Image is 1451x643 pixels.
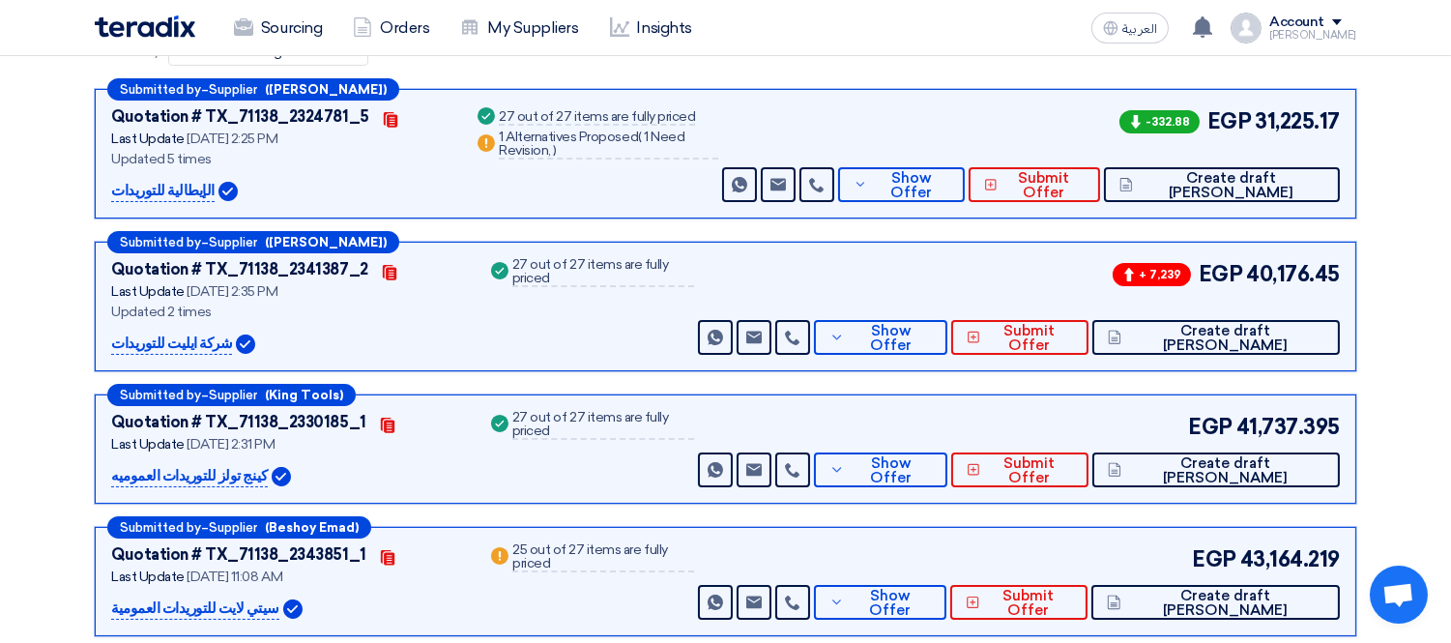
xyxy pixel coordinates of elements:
img: profile_test.png [1231,13,1262,44]
span: Show Offer [850,324,932,353]
img: Verified Account [283,599,303,619]
span: Last Update [111,283,185,300]
div: Quotation # TX_71138_2330185_1 [111,411,366,434]
button: العربية [1091,13,1169,44]
button: Show Offer [814,320,946,355]
span: Submitted by [120,389,201,401]
span: [DATE] 2:35 PM [187,283,277,300]
div: Quotation # TX_71138_2324781_5 [111,105,369,129]
b: ([PERSON_NAME]) [265,236,387,248]
span: Submit Offer [1002,171,1085,200]
span: EGP [1207,105,1252,137]
div: – [107,516,371,539]
span: Supplier [209,389,257,401]
span: [DATE] 2:25 PM [187,131,277,147]
div: – [107,231,399,253]
button: Submit Offer [951,320,1088,355]
span: Create draft [PERSON_NAME] [1126,456,1324,485]
div: 27 out of 27 items are fully priced [499,110,695,126]
span: Supplier [209,83,257,96]
span: Last Update [111,569,185,585]
span: Show Offer [850,456,932,485]
img: Teradix logo [95,15,195,38]
div: 27 out of 27 items are fully priced [512,411,694,440]
button: Create draft [PERSON_NAME] [1091,585,1340,620]
div: Quotation # TX_71138_2341387_2 [111,258,368,281]
div: – [107,384,356,406]
span: EGP [1192,543,1236,575]
div: Quotation # TX_71138_2343851_1 [111,543,366,567]
a: Insights [595,7,708,49]
span: + 7,239 [1113,263,1191,286]
span: EGP [1199,258,1243,290]
button: Create draft [PERSON_NAME] [1092,320,1340,355]
a: Open chat [1370,566,1428,624]
span: Last Update [111,436,185,453]
span: Create draft [PERSON_NAME] [1126,324,1324,353]
span: Create draft [PERSON_NAME] [1126,589,1324,618]
button: Submit Offer [951,453,1088,487]
span: EGP [1188,411,1233,443]
p: سيتي لايت للتوريدات العمومية [111,598,279,621]
a: Sourcing [218,7,337,49]
div: Updated 5 times [111,149,450,169]
img: Verified Account [218,182,238,201]
p: كينج تولز للتوريدات العموميه [111,465,268,488]
div: Account [1269,15,1324,31]
button: Submit Offer [969,167,1100,202]
div: [PERSON_NAME] [1269,30,1356,41]
span: Show Offer [872,171,949,200]
span: 41,737.395 [1236,411,1340,443]
img: Verified Account [272,467,291,486]
p: الإيطالية للتوريدات [111,180,215,203]
a: Orders [337,7,445,49]
span: Show Offer [849,589,931,618]
button: Show Offer [814,453,946,487]
button: Show Offer [838,167,966,202]
span: Submit Offer [985,456,1072,485]
div: 1 Alternatives Proposed [499,131,717,160]
span: Submit Offer [985,589,1073,618]
span: العربية [1122,22,1157,36]
div: – [107,78,399,101]
span: [DATE] 11:08 AM [187,569,282,585]
span: Create draft [PERSON_NAME] [1138,171,1324,200]
span: -332.88 [1119,110,1200,133]
img: Verified Account [236,335,255,354]
span: Supplier [209,236,257,248]
b: (Beshoy Emad) [265,521,359,534]
button: Submit Offer [950,585,1088,620]
b: ([PERSON_NAME]) [265,83,387,96]
div: Updated 2 times [111,302,464,322]
span: Submitted by [120,521,201,534]
div: 27 out of 27 items are fully priced [512,258,694,287]
span: 43,164.219 [1240,543,1340,575]
button: Create draft [PERSON_NAME] [1104,167,1340,202]
span: 31,225.17 [1255,105,1340,137]
span: ) [553,142,557,159]
span: Submitted by [120,236,201,248]
span: Supplier [209,521,257,534]
div: 25 out of 27 items are fully priced [512,543,694,572]
span: Submitted by [120,83,201,96]
span: Submit Offer [985,324,1072,353]
button: Show Offer [814,585,947,620]
span: Last Update [111,131,185,147]
p: شركة ايليت للتوريدات [111,333,232,356]
button: Create draft [PERSON_NAME] [1092,453,1340,487]
span: 40,176.45 [1246,258,1340,290]
b: (King Tools) [265,389,343,401]
span: ( [638,129,642,145]
span: 1 Need Revision, [499,129,684,159]
a: My Suppliers [445,7,594,49]
span: [DATE] 2:31 PM [187,436,275,453]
